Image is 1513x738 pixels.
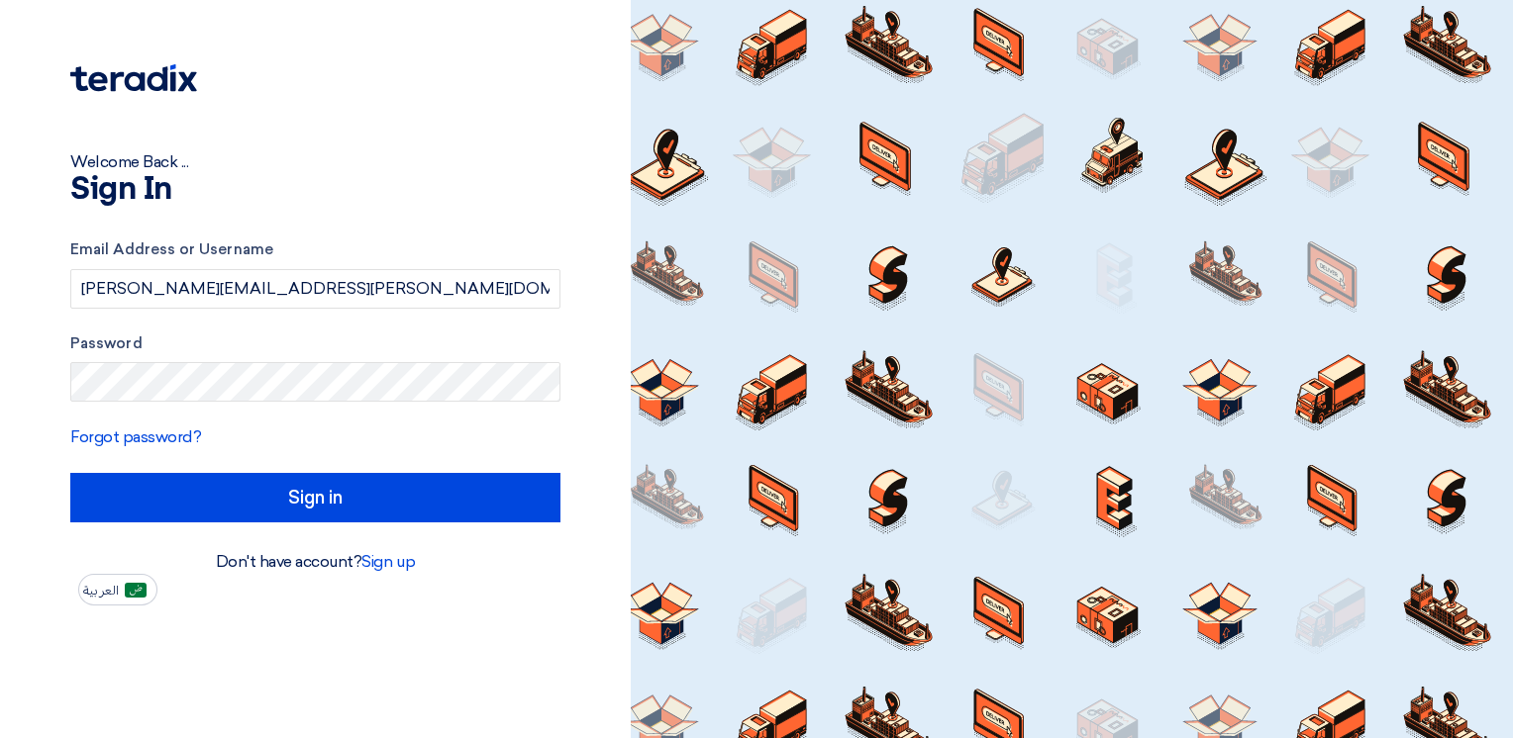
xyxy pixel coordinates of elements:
div: Don't have account? [70,550,560,574]
h1: Sign In [70,174,560,206]
button: العربية [78,574,157,605]
input: Sign in [70,473,560,522]
a: Sign up [361,552,415,571]
input: Enter your business email or username [70,269,560,309]
img: ar-AR.png [125,583,147,598]
div: Welcome Back ... [70,150,560,174]
span: العربية [83,584,119,598]
label: Email Address or Username [70,238,560,261]
img: Teradix logo [70,64,197,92]
label: Password [70,332,560,355]
a: Forgot password? [70,427,201,446]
